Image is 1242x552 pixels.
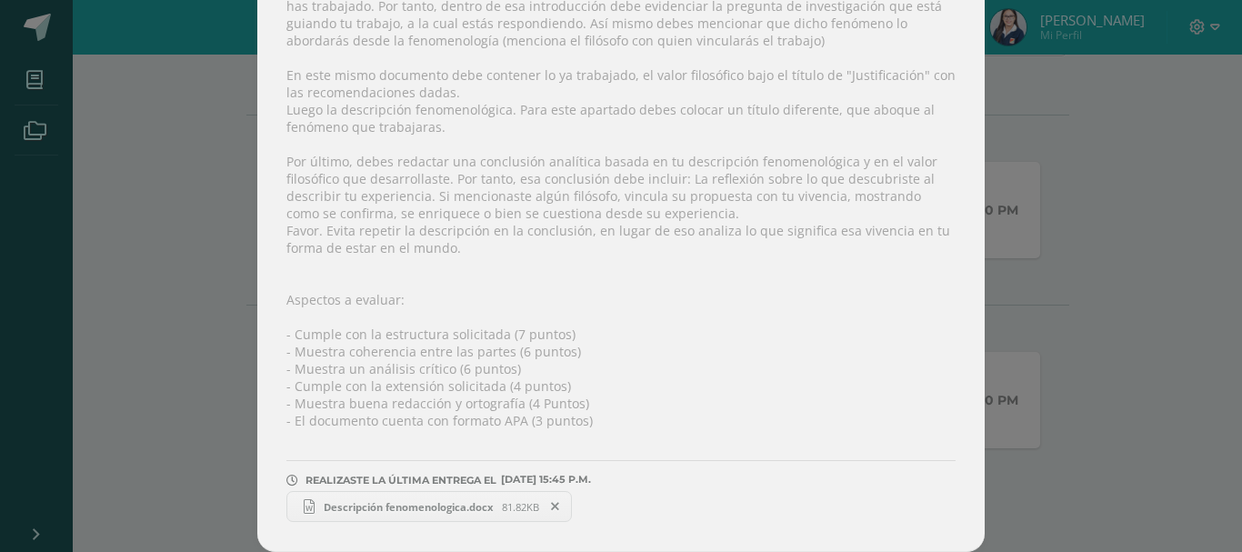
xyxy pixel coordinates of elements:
[540,497,571,517] span: Remover entrega
[496,479,591,480] span: [DATE] 15:45 P.M.
[305,474,496,487] span: REALIZASTE LA ÚLTIMA ENTREGA EL
[315,500,502,514] span: Descripción fenomenologica.docx
[502,500,539,514] span: 81.82KB
[286,491,572,522] a: Descripción fenomenologica.docx 81.82KB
